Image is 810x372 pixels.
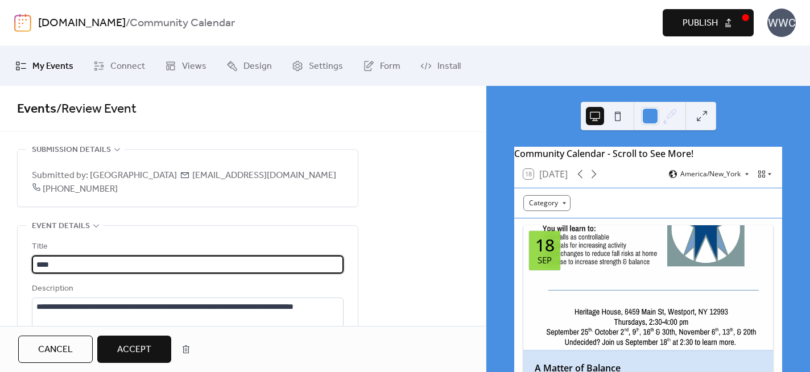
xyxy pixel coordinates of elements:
div: WWC [767,9,796,37]
a: Connect [85,51,154,81]
a: Install [412,51,469,81]
div: Sep [538,256,552,264]
span: Form [380,60,400,73]
div: Description [32,282,341,296]
a: Views [156,51,215,81]
b: Community Calendar [130,13,235,34]
span: Accept [117,343,151,357]
button: Publish [663,9,754,36]
a: Events [17,97,56,122]
b: / [126,13,130,34]
span: Design [243,60,272,73]
span: America/New_York [680,171,741,177]
div: Community Calendar - Scroll to See More! [514,147,782,160]
span: Publish [683,16,718,30]
a: Form [354,51,409,81]
span: Submitted by: [GEOGRAPHIC_DATA] [EMAIL_ADDRESS][DOMAIN_NAME] [32,169,344,196]
span: Views [182,60,206,73]
button: Accept [97,336,171,363]
span: Install [437,60,461,73]
button: Cancel [18,336,93,363]
span: Connect [110,60,145,73]
span: [PHONE_NUMBER] [32,167,340,198]
span: / Review Event [56,97,137,122]
div: 18 [535,237,555,254]
span: Submission details [32,143,111,157]
span: My Events [32,60,73,73]
a: Design [218,51,280,81]
div: Title [32,240,341,254]
span: Cancel [38,343,73,357]
a: My Events [7,51,82,81]
img: logo [14,14,31,32]
a: Settings [283,51,352,81]
span: Settings [309,60,343,73]
span: Event details [32,220,90,233]
a: [DOMAIN_NAME] [38,13,126,34]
